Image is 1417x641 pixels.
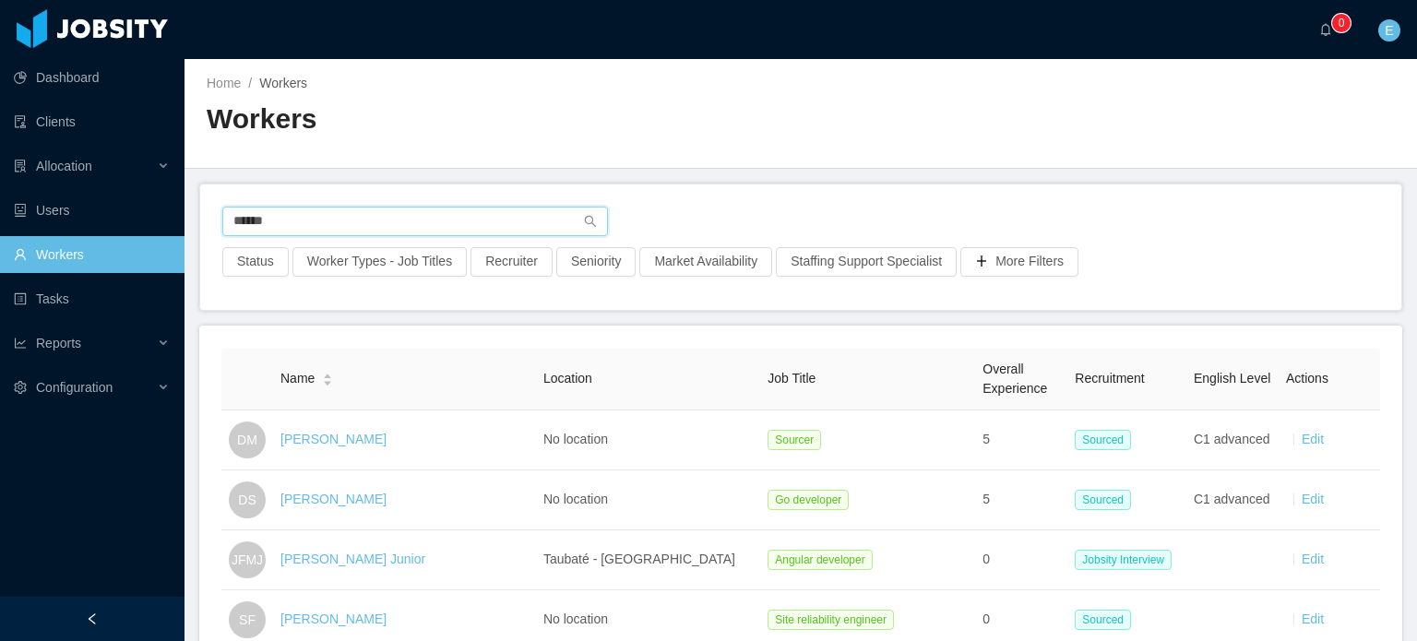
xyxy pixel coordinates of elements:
[238,481,256,518] span: DS
[280,432,387,446] a: [PERSON_NAME]
[1385,19,1393,42] span: E
[1302,552,1324,566] a: Edit
[259,76,307,90] span: Workers
[543,371,592,386] span: Location
[248,76,252,90] span: /
[768,610,894,630] span: Site reliability engineer
[207,76,241,90] a: Home
[36,336,81,350] span: Reports
[222,247,289,277] button: Status
[1194,371,1270,386] span: English Level
[975,530,1067,590] td: 0
[280,369,315,388] span: Name
[232,541,263,578] span: JFMJ
[768,550,872,570] span: Angular developer
[14,103,170,140] a: icon: auditClients
[584,215,597,228] i: icon: search
[1075,430,1131,450] span: Sourced
[1302,611,1324,626] a: Edit
[14,381,27,394] i: icon: setting
[323,378,333,384] i: icon: caret-down
[1302,432,1324,446] a: Edit
[237,421,257,458] span: DM
[639,247,772,277] button: Market Availability
[536,470,760,530] td: No location
[280,552,425,566] a: [PERSON_NAME] Junior
[14,160,27,172] i: icon: solution
[36,380,113,395] span: Configuration
[768,430,821,450] span: Sourcer
[280,611,387,626] a: [PERSON_NAME]
[768,371,816,386] span: Job Title
[1075,492,1138,506] a: Sourced
[1286,371,1328,386] span: Actions
[975,470,1067,530] td: 5
[14,59,170,96] a: icon: pie-chartDashboard
[960,247,1078,277] button: icon: plusMore Filters
[768,490,849,510] span: Go developer
[776,247,957,277] button: Staffing Support Specialist
[1186,470,1279,530] td: C1 advanced
[1302,492,1324,506] a: Edit
[14,280,170,317] a: icon: profileTasks
[1075,611,1138,626] a: Sourced
[1319,23,1332,36] i: icon: bell
[982,362,1047,396] span: Overall Experience
[207,101,801,138] h2: Workers
[1186,410,1279,470] td: C1 advanced
[556,247,636,277] button: Seniority
[14,236,170,273] a: icon: userWorkers
[1075,610,1131,630] span: Sourced
[239,601,256,638] span: SF
[536,530,760,590] td: Taubaté - [GEOGRAPHIC_DATA]
[1332,14,1351,32] sup: 0
[536,410,760,470] td: No location
[322,371,333,384] div: Sort
[1075,371,1144,386] span: Recruitment
[292,247,467,277] button: Worker Types - Job Titles
[975,410,1067,470] td: 5
[14,337,27,350] i: icon: line-chart
[1075,552,1179,566] a: Jobsity Interview
[1075,432,1138,446] a: Sourced
[1075,490,1131,510] span: Sourced
[1075,550,1172,570] span: Jobsity Interview
[323,372,333,377] i: icon: caret-up
[14,192,170,229] a: icon: robotUsers
[470,247,553,277] button: Recruiter
[36,159,92,173] span: Allocation
[280,492,387,506] a: [PERSON_NAME]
